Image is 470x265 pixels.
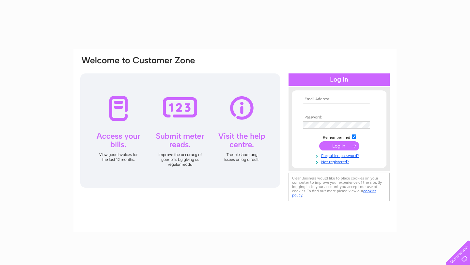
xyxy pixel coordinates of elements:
[292,189,376,197] a: cookies policy
[303,158,377,164] a: Not registered?
[289,173,390,201] div: Clear Business would like to place cookies on your computer to improve your experience of the sit...
[301,115,377,120] th: Password:
[301,97,377,101] th: Email Address:
[319,141,359,150] input: Submit
[303,152,377,158] a: Forgotten password?
[301,133,377,140] td: Remember me?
